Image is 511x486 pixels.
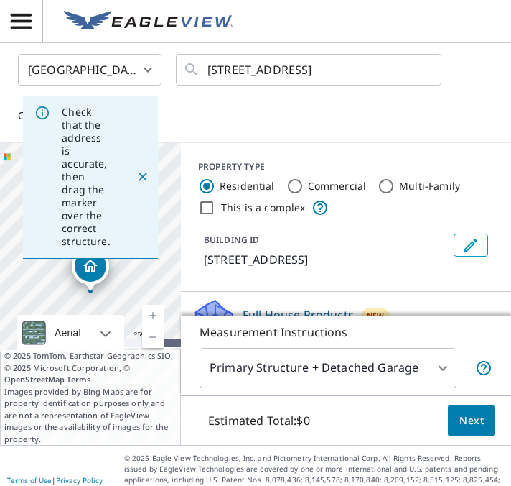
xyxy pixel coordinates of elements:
span: Your report will include the primary structure and a detached garage if one exists. [475,359,492,377]
div: Dropped pin, building 1, Residential property, 7176 Walnut St Slatington, PA 18080 [72,247,109,292]
input: Search by address or latitude-longitude [207,50,412,90]
label: Multi-Family [399,179,460,193]
div: OR [18,100,158,132]
p: Estimated Total: $0 [197,405,322,436]
span: Next [459,412,484,430]
p: [STREET_ADDRESS] [204,251,448,268]
button: Next [448,405,495,437]
div: PROPERTY TYPE [198,160,494,173]
a: OpenStreetMap [4,374,65,385]
a: Terms [67,374,90,385]
a: Privacy Policy [56,475,103,485]
p: Measurement Instructions [200,324,492,341]
span: New [367,310,384,321]
div: Primary Structure + Detached Garage [200,348,456,388]
p: Check that the address is accurate, then drag the marker over the correct structure. [62,106,110,248]
button: Close [133,168,152,186]
label: Commercial [308,179,367,193]
div: Aerial [50,315,85,351]
div: [GEOGRAPHIC_DATA] [18,50,161,90]
img: EV Logo [64,11,233,32]
p: | [7,476,103,485]
p: BUILDING ID [204,234,259,246]
div: Full House ProductsNew [192,298,500,339]
a: Terms of Use [7,475,52,485]
label: Residential [220,179,275,193]
a: Current Level 17, Zoom Out [142,326,164,348]
a: EV Logo [55,2,242,41]
span: © 2025 TomTom, Earthstar Geographics SIO, © 2025 Microsoft Corporation, © [4,350,177,386]
p: Full House Products [243,306,354,324]
button: Edit building 1 [454,234,488,257]
a: Current Level 17, Zoom In [142,305,164,326]
div: Aerial [17,315,124,351]
label: This is a complex [221,201,306,215]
